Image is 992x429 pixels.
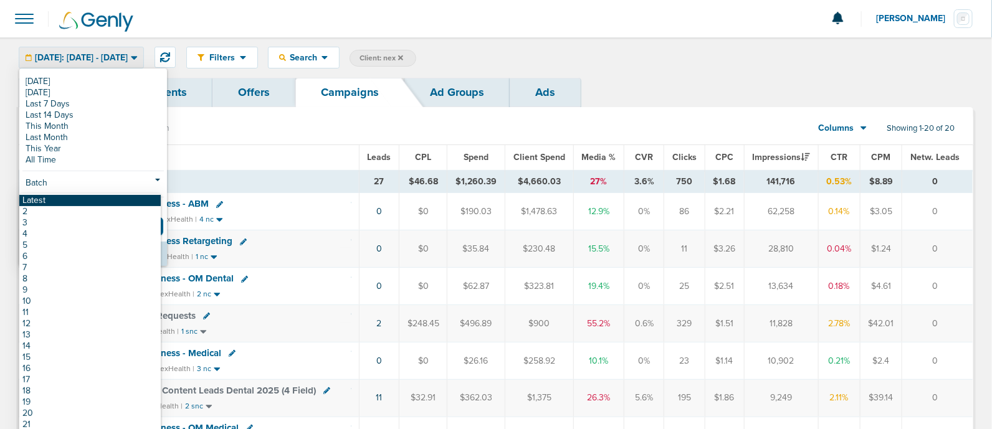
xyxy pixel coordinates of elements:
a: 18 [19,385,161,397]
a: 4 [19,229,161,240]
td: $362.03 [447,379,505,417]
a: 20 [19,408,161,419]
a: 11 [19,307,161,318]
td: 0% [624,193,664,230]
a: Last 14 Days [22,110,164,121]
td: $4.61 [860,268,902,305]
a: 15 [19,352,161,363]
span: Spend [464,152,489,163]
td: 0 [902,170,973,193]
td: 25 [664,268,705,305]
td: 10.1% [573,342,624,379]
td: 11,828 [744,305,818,342]
td: 3.6% [624,170,664,193]
td: 0 [902,305,973,342]
a: All Time [22,154,164,166]
td: $0 [399,230,447,268]
a: Campaigns [295,78,404,107]
span: NexHealth - Awareness - OM Dental [82,273,234,284]
a: 8 [19,273,161,285]
td: 27% [573,170,624,193]
span: Clicks [672,152,697,163]
span: NexHealth - Gated Content Leads Dental 2025 (4 Field) [82,385,316,396]
td: $190.03 [447,193,505,230]
td: $1,478.63 [505,193,574,230]
td: 2.11% [818,379,860,417]
span: NexHealth Demo Requests [82,310,196,321]
small: 2 snc [185,402,203,411]
span: Client Spend [513,152,565,163]
a: Ad Groups [404,78,510,107]
td: 141,716 [744,170,818,193]
td: 0.18% [818,268,860,305]
td: 12.9% [573,193,624,230]
td: 13,634 [744,268,818,305]
span: [PERSON_NAME] [876,14,954,23]
a: 10 [19,296,161,307]
a: 0 [376,206,382,217]
td: 62,258 [744,193,818,230]
td: 0 [902,342,973,379]
a: This Year [22,143,164,154]
span: Client: nex [360,53,403,64]
td: 0 [902,379,973,417]
small: NexHealth | [158,215,197,224]
td: $26.16 [447,342,505,379]
td: 86 [664,193,705,230]
a: Offers [212,78,295,107]
td: 27 [359,170,399,193]
a: 2 [19,206,161,217]
span: CTR [831,152,847,163]
a: Batch [22,176,164,192]
small: 1 snc [181,327,198,336]
span: [DATE]: [DATE] - [DATE] [35,54,128,62]
small: 3 nc [197,364,211,374]
td: 750 [664,170,705,193]
a: 6 [19,251,161,262]
td: 0.6% [624,305,664,342]
a: 17 [19,374,161,385]
td: 0.04% [818,230,860,268]
span: CVR [635,152,653,163]
td: $0 [399,193,447,230]
span: Showing 1-20 of 20 [887,123,955,134]
a: 9 [19,285,161,296]
span: Filters [204,52,240,63]
td: $258.92 [505,342,574,379]
td: 0.21% [818,342,860,379]
td: $3.05 [860,193,902,230]
span: Leads [368,152,391,163]
td: 0% [624,342,664,379]
a: [DATE] [22,87,164,98]
td: $0 [399,342,447,379]
a: 14 [19,341,161,352]
a: 13 [19,329,161,341]
small: NexHealth | [155,290,194,298]
td: $62.87 [447,268,505,305]
td: $900 [505,305,574,342]
td: $248.45 [399,305,447,342]
td: 0.53% [818,170,860,193]
a: Last 7 Days [22,98,164,110]
td: $1.86 [705,379,744,417]
td: $230.48 [505,230,574,268]
td: $42.01 [860,305,902,342]
a: Latest [19,195,161,206]
a: 7 [19,262,161,273]
a: 19 [19,397,161,408]
td: $4,660.03 [505,170,574,193]
td: $1,260.39 [447,170,505,193]
td: $1.51 [705,305,744,342]
small: 1 nc [196,252,208,262]
td: 0 [902,268,973,305]
td: 28,810 [744,230,818,268]
span: Search [286,52,322,63]
a: 16 [19,363,161,374]
td: $1.24 [860,230,902,268]
span: CPC [715,152,733,163]
small: NexHealth | [155,364,194,373]
td: $2.51 [705,268,744,305]
td: 2.78% [818,305,860,342]
td: $35.84 [447,230,505,268]
a: 11 [376,392,383,403]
